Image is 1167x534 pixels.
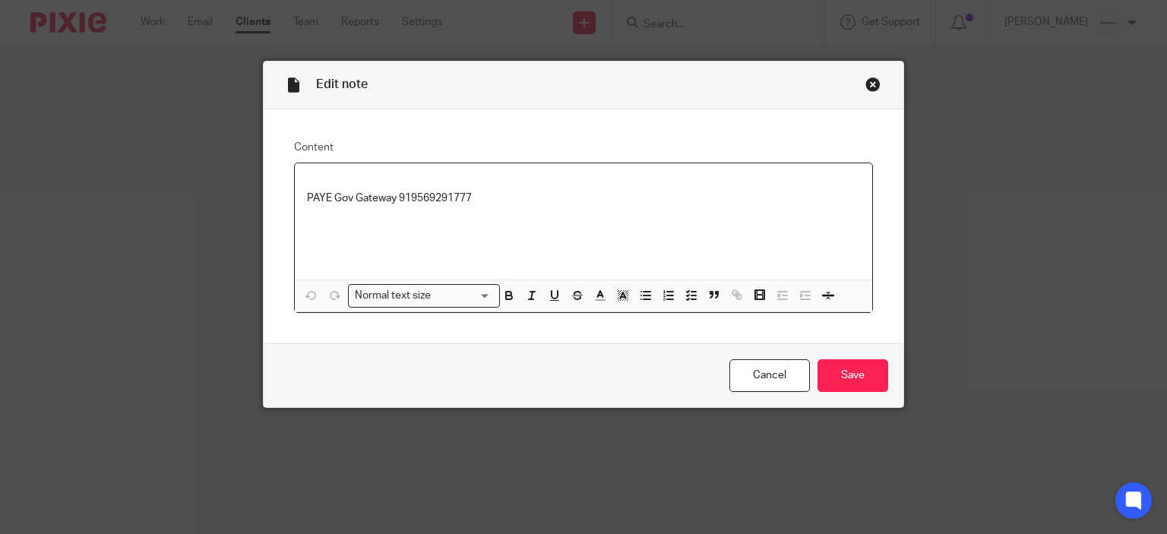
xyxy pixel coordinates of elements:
span: Edit note [316,78,368,90]
div: Search for option [348,284,500,308]
p: PAYE Gov Gateway 919569291777 [307,175,861,207]
div: Close this dialog window [865,77,881,92]
a: Cancel [729,359,810,392]
span: Normal text size [352,288,435,304]
input: Save [818,359,888,392]
label: Content [294,140,874,155]
input: Search for option [436,288,491,304]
